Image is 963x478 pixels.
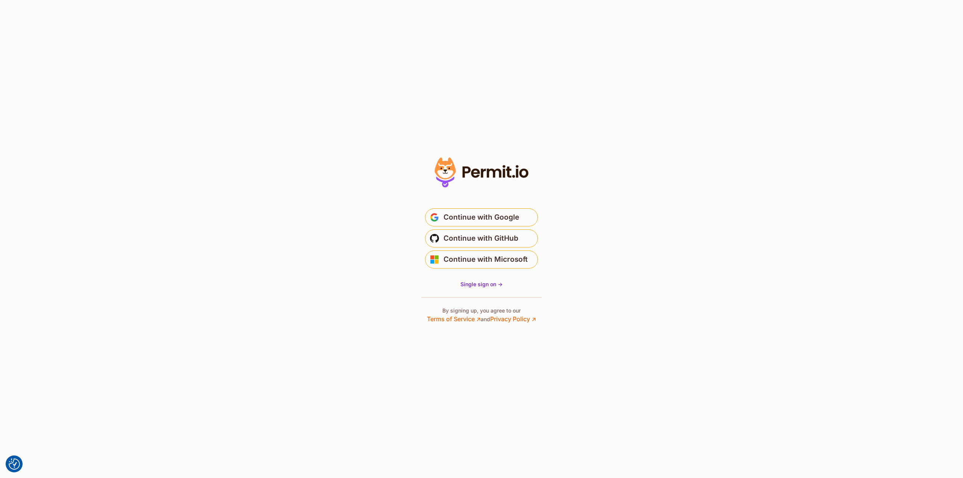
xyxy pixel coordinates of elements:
span: Continue with Microsoft [444,253,528,266]
button: Continue with Microsoft [425,250,538,269]
span: Single sign on -> [460,281,503,287]
span: Continue with GitHub [444,232,518,244]
a: Single sign on -> [460,281,503,288]
button: Consent Preferences [9,458,20,470]
a: Privacy Policy ↗ [490,315,536,323]
button: Continue with GitHub [425,229,538,247]
span: Continue with Google [444,211,519,223]
a: Terms of Service ↗ [427,315,481,323]
p: By signing up, you agree to our and [427,307,536,323]
button: Continue with Google [425,208,538,226]
img: Revisit consent button [9,458,20,470]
